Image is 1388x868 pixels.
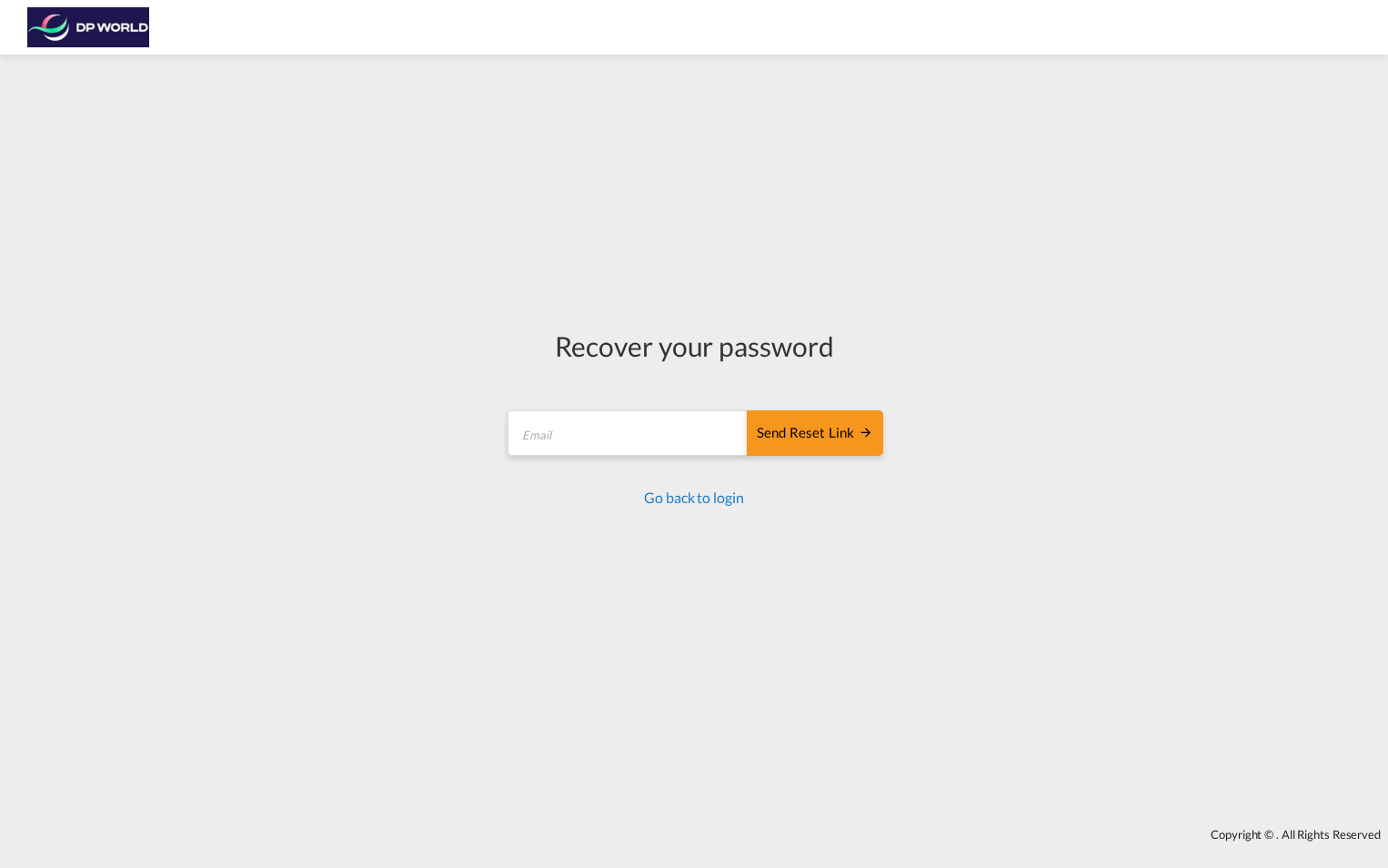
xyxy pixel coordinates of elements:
div: Recover your password [505,327,883,365]
md-icon: icon-arrow-right [859,425,873,439]
img: c08ca190194411f088ed0f3ba295208c.png [27,7,150,48]
div: Send reset link [757,423,873,444]
a: Go back to login [644,489,743,506]
button: SEND RESET LINK [747,410,883,456]
input: Email [508,410,749,456]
